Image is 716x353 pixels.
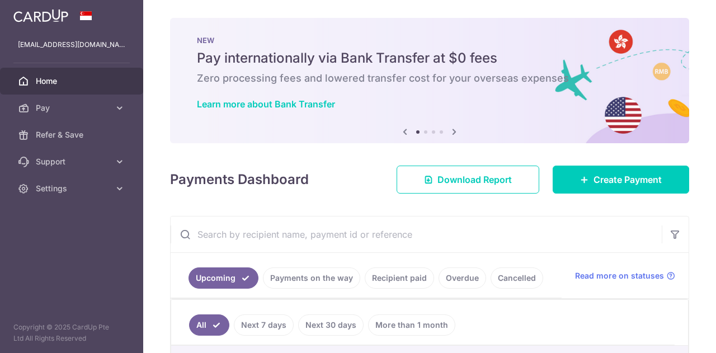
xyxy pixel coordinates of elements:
[36,129,110,140] span: Refer & Save
[171,216,662,252] input: Search by recipient name, payment id or reference
[365,267,434,289] a: Recipient paid
[234,314,294,336] a: Next 7 days
[197,36,662,45] p: NEW
[593,173,662,186] span: Create Payment
[197,72,662,85] h6: Zero processing fees and lowered transfer cost for your overseas expenses
[368,314,455,336] a: More than 1 month
[170,18,689,143] img: Bank transfer banner
[575,270,675,281] a: Read more on statuses
[36,183,110,194] span: Settings
[263,267,360,289] a: Payments on the way
[170,170,309,190] h4: Payments Dashboard
[189,314,229,336] a: All
[36,76,110,87] span: Home
[491,267,543,289] a: Cancelled
[439,267,486,289] a: Overdue
[36,156,110,167] span: Support
[197,49,662,67] h5: Pay internationally via Bank Transfer at $0 fees
[13,9,68,22] img: CardUp
[298,314,364,336] a: Next 30 days
[189,267,258,289] a: Upcoming
[197,98,335,110] a: Learn more about Bank Transfer
[18,39,125,50] p: [EMAIL_ADDRESS][DOMAIN_NAME]
[553,166,689,194] a: Create Payment
[575,270,664,281] span: Read more on statuses
[36,102,110,114] span: Pay
[437,173,512,186] span: Download Report
[397,166,539,194] a: Download Report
